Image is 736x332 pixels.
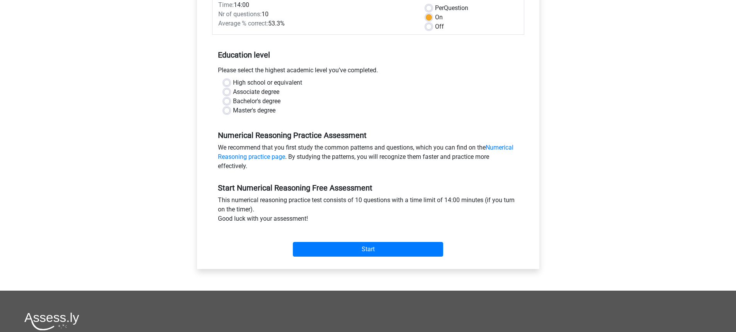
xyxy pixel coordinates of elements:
[435,3,468,13] label: Question
[233,87,279,97] label: Associate degree
[24,312,79,330] img: Assessly logo
[212,66,524,78] div: Please select the highest academic level you’ve completed.
[218,1,234,9] span: Time:
[233,106,275,115] label: Master's degree
[218,47,518,63] h5: Education level
[435,13,443,22] label: On
[212,143,524,174] div: We recommend that you first study the common patterns and questions, which you can find on the . ...
[218,183,518,192] h5: Start Numerical Reasoning Free Assessment
[233,78,302,87] label: High school or equivalent
[212,19,420,28] div: 53.3%
[212,0,420,10] div: 14:00
[233,97,280,106] label: Bachelor's degree
[435,22,444,31] label: Off
[218,131,518,140] h5: Numerical Reasoning Practice Assessment
[218,10,262,18] span: Nr of questions:
[293,242,443,257] input: Start
[212,10,420,19] div: 10
[218,20,268,27] span: Average % correct:
[212,196,524,226] div: This numerical reasoning practice test consists of 10 questions with a time limit of 14:00 minute...
[435,4,444,12] span: Per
